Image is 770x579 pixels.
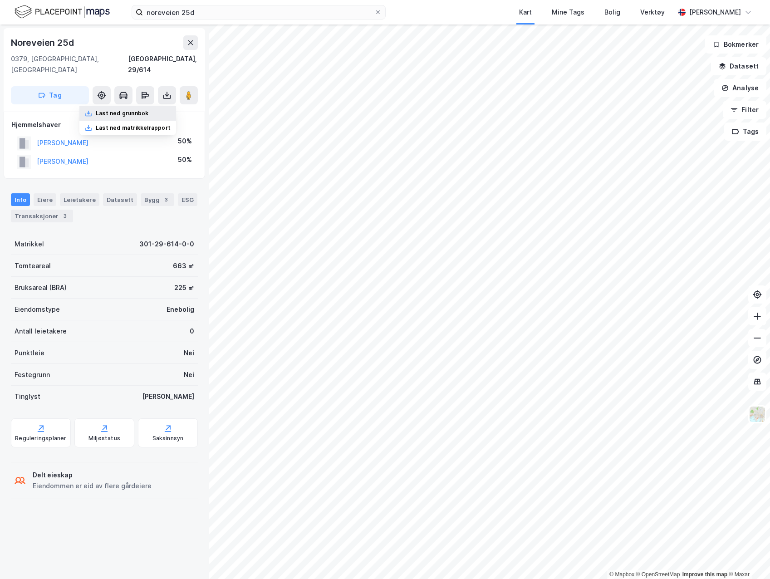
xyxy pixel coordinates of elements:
[174,282,194,293] div: 225 ㎡
[711,57,766,75] button: Datasett
[60,193,99,206] div: Leietakere
[11,119,197,130] div: Hjemmelshaver
[636,571,680,578] a: OpenStreetMap
[60,211,69,221] div: 3
[15,304,60,315] div: Eiendomstype
[604,7,620,18] div: Bolig
[190,326,194,337] div: 0
[15,282,67,293] div: Bruksareal (BRA)
[11,54,128,75] div: 0379, [GEOGRAPHIC_DATA], [GEOGRAPHIC_DATA]
[11,193,30,206] div: Info
[11,35,75,50] div: Noreveien 25d
[178,154,192,165] div: 50%
[714,79,766,97] button: Analyse
[15,348,44,358] div: Punktleie
[162,195,171,204] div: 3
[15,260,51,271] div: Tomteareal
[178,136,192,147] div: 50%
[15,369,50,380] div: Festegrunn
[88,435,120,442] div: Miljøstatus
[689,7,741,18] div: [PERSON_NAME]
[682,571,727,578] a: Improve this map
[152,435,184,442] div: Saksinnsyn
[33,481,152,491] div: Eiendommen er eid av flere gårdeiere
[724,123,766,141] button: Tags
[34,193,56,206] div: Eiere
[725,535,770,579] iframe: Chat Widget
[96,110,148,117] div: Last ned grunnbok
[15,391,40,402] div: Tinglyst
[640,7,665,18] div: Verktøy
[11,86,89,104] button: Tag
[11,210,73,222] div: Transaksjoner
[33,470,152,481] div: Delt eieskap
[139,239,194,250] div: 301-29-614-0-0
[184,348,194,358] div: Nei
[15,239,44,250] div: Matrikkel
[723,101,766,119] button: Filter
[143,5,374,19] input: Søk på adresse, matrikkel, gårdeiere, leietakere eller personer
[749,406,766,423] img: Z
[15,326,67,337] div: Antall leietakere
[173,260,194,271] div: 663 ㎡
[96,124,171,132] div: Last ned matrikkelrapport
[705,35,766,54] button: Bokmerker
[519,7,532,18] div: Kart
[15,435,66,442] div: Reguleringsplaner
[103,193,137,206] div: Datasett
[128,54,198,75] div: [GEOGRAPHIC_DATA], 29/614
[142,391,194,402] div: [PERSON_NAME]
[167,304,194,315] div: Enebolig
[141,193,174,206] div: Bygg
[552,7,584,18] div: Mine Tags
[609,571,634,578] a: Mapbox
[15,4,110,20] img: logo.f888ab2527a4732fd821a326f86c7f29.svg
[184,369,194,380] div: Nei
[178,193,197,206] div: ESG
